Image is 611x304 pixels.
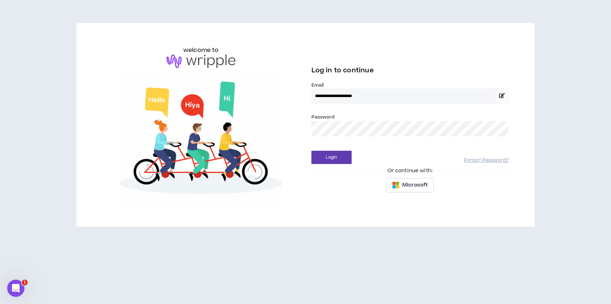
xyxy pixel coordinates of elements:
[22,280,28,285] span: 1
[166,54,235,68] img: logo-brand.png
[402,181,428,189] span: Microsoft
[7,280,24,297] iframe: Intercom live chat
[311,82,509,88] label: Email
[386,178,434,192] button: Microsoft
[102,75,300,204] img: Welcome to Wripple
[183,46,219,54] h6: welcome to
[311,151,352,164] button: Login
[464,157,509,164] a: Forgot Password?
[311,66,374,75] span: Log in to continue
[311,114,335,120] label: Password
[382,167,438,175] span: Or continue with:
